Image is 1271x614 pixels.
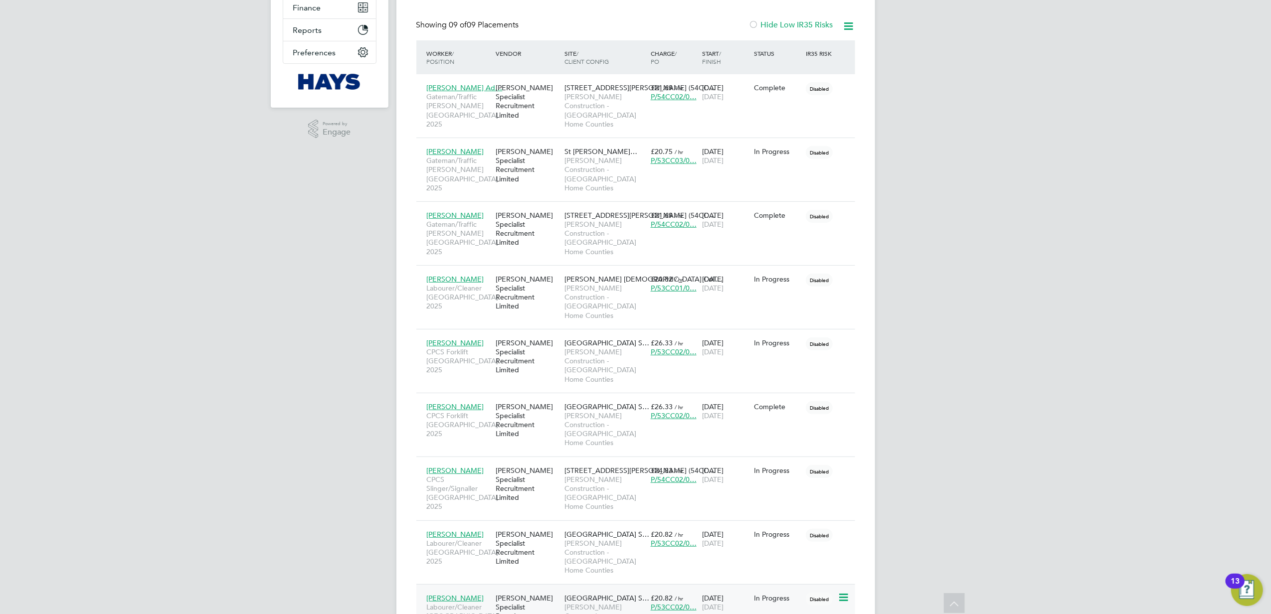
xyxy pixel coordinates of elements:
div: Showing [416,20,521,30]
span: [PERSON_NAME] Construction - [GEOGRAPHIC_DATA] Home Counties [564,284,646,320]
button: Preferences [283,41,376,63]
span: Labourer/Cleaner [GEOGRAPHIC_DATA] 2025 [427,284,491,311]
a: [PERSON_NAME]CPCS Slinger/Signaller [GEOGRAPHIC_DATA] 2025[PERSON_NAME] Specialist Recruitment Li... [424,460,855,469]
span: [PERSON_NAME] Ad… [427,83,503,92]
span: Gateman/Traffic [PERSON_NAME] [GEOGRAPHIC_DATA] 2025 [427,156,491,192]
span: [PERSON_NAME] Construction - [GEOGRAPHIC_DATA] Home Counties [564,411,646,448]
span: Engage [323,128,351,137]
span: [GEOGRAPHIC_DATA] S… [564,530,649,539]
span: / hr [675,467,683,474]
span: [DATE] [702,475,724,484]
span: [DATE] [702,284,724,293]
span: £24.83 [651,466,673,475]
div: IR35 Risk [803,44,838,62]
span: [PERSON_NAME] Construction - [GEOGRAPHIC_DATA] Home Counties [564,156,646,192]
span: CPCS Forklift [GEOGRAPHIC_DATA] 2025 [427,347,491,375]
span: 09 Placements [449,20,519,30]
span: Disabled [806,529,833,542]
div: [DATE] [700,397,751,425]
div: [DATE] [700,461,751,489]
span: £20.82 [651,594,673,603]
span: £26.33 [651,338,673,347]
div: [PERSON_NAME] Specialist Recruitment Limited [493,397,562,444]
span: Preferences [293,48,336,57]
div: In Progress [754,338,801,347]
span: Disabled [806,146,833,159]
a: [PERSON_NAME]Gateman/Traffic [PERSON_NAME] [GEOGRAPHIC_DATA] 2025[PERSON_NAME] Specialist Recruit... [424,142,855,150]
span: [PERSON_NAME] [427,338,484,347]
div: [PERSON_NAME] Specialist Recruitment Limited [493,270,562,316]
span: [DATE] [702,220,724,229]
button: Reports [283,19,376,41]
span: P/54CC02/0… [651,92,697,101]
div: [PERSON_NAME] Specialist Recruitment Limited [493,142,562,188]
span: P/53CC03/0… [651,156,697,165]
div: Complete [754,83,801,92]
span: [PERSON_NAME] Construction - [GEOGRAPHIC_DATA] Home Counties [564,92,646,129]
a: Go to home page [283,74,376,90]
span: Disabled [806,337,833,350]
span: [PERSON_NAME] [427,594,484,603]
span: / Finish [702,49,721,65]
div: Complete [754,211,801,220]
span: [GEOGRAPHIC_DATA] S… [564,402,649,411]
span: Disabled [806,401,833,414]
span: P/53CC02/0… [651,603,697,612]
span: P/54CC02/0… [651,475,697,484]
span: P/53CC01/0… [651,284,697,293]
div: [DATE] [700,78,751,106]
div: In Progress [754,594,801,603]
span: CPCS Slinger/Signaller [GEOGRAPHIC_DATA] 2025 [427,475,491,511]
img: hays-logo-retina.png [298,74,361,90]
div: In Progress [754,466,801,475]
span: [STREET_ADDRESS][PERSON_NAME] (54CC… [564,211,716,220]
div: [DATE] [700,206,751,234]
span: / hr [675,403,683,411]
span: Disabled [806,210,833,223]
span: Reports [293,25,322,35]
span: / hr [675,212,683,219]
span: [PERSON_NAME] [427,466,484,475]
span: P/53CC02/0… [651,539,697,548]
span: [DATE] [702,539,724,548]
span: [PERSON_NAME] [427,147,484,156]
span: 09 of [449,20,467,30]
span: Finance [293,3,321,12]
span: / Position [427,49,455,65]
span: [DATE] [702,156,724,165]
label: Hide Low IR35 Risks [749,20,833,30]
div: [PERSON_NAME] Specialist Recruitment Limited [493,78,562,125]
span: [PERSON_NAME] [DEMOGRAPHIC_DATA] Coll… [564,275,723,284]
span: / hr [675,339,683,347]
span: Disabled [806,274,833,287]
div: [PERSON_NAME] Specialist Recruitment Limited [493,525,562,571]
a: [PERSON_NAME] Ad…Gateman/Traffic [PERSON_NAME] [GEOGRAPHIC_DATA] 2025[PERSON_NAME] Specialist Rec... [424,78,855,86]
span: [PERSON_NAME] [427,211,484,220]
div: [PERSON_NAME] Specialist Recruitment Limited [493,206,562,252]
a: [PERSON_NAME]Labourer/Cleaner [GEOGRAPHIC_DATA] 2025[PERSON_NAME] Specialist Recruitment Limited[... [424,524,855,533]
span: [PERSON_NAME] Construction - [GEOGRAPHIC_DATA] Home Counties [564,220,646,256]
a: [PERSON_NAME]Labourer/Cleaner [GEOGRAPHIC_DATA] 2025[PERSON_NAME] Specialist Recruitment Limited[... [424,269,855,278]
div: [DATE] [700,525,751,553]
span: / hr [675,84,683,92]
span: [STREET_ADDRESS][PERSON_NAME] (54CC… [564,83,716,92]
span: [STREET_ADDRESS][PERSON_NAME] (54CC… [564,466,716,475]
span: £26.33 [651,402,673,411]
span: [PERSON_NAME] [427,530,484,539]
div: Site [562,44,648,70]
div: [PERSON_NAME] Specialist Recruitment Limited [493,333,562,380]
span: P/54CC02/0… [651,220,697,229]
span: [GEOGRAPHIC_DATA] S… [564,338,649,347]
span: [PERSON_NAME] Construction - [GEOGRAPHIC_DATA] Home Counties [564,539,646,575]
span: P/53CC02/0… [651,411,697,420]
span: [PERSON_NAME] [427,402,484,411]
div: In Progress [754,147,801,156]
span: Disabled [806,465,833,478]
span: Gateman/Traffic [PERSON_NAME] [GEOGRAPHIC_DATA] 2025 [427,220,491,256]
span: / hr [675,595,683,602]
div: [DATE] [700,142,751,170]
span: / hr [675,148,683,155]
span: / Client Config [564,49,609,65]
span: £20.82 [651,530,673,539]
div: Start [700,44,751,70]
